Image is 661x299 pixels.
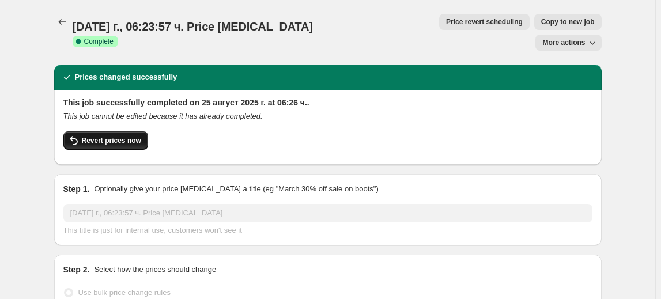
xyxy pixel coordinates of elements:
[78,288,171,297] span: Use bulk price change rules
[541,17,595,27] span: Copy to new job
[535,35,601,51] button: More actions
[94,183,378,195] p: Optionally give your price [MEDICAL_DATA] a title (eg "March 30% off sale on boots")
[94,264,216,275] p: Select how the prices should change
[63,131,148,150] button: Revert prices now
[54,14,70,30] button: Price change jobs
[63,226,242,234] span: This title is just for internal use, customers won't see it
[439,14,530,30] button: Price revert scheduling
[63,183,90,195] h2: Step 1.
[63,264,90,275] h2: Step 2.
[82,136,141,145] span: Revert prices now
[63,204,592,222] input: 30% off holiday sale
[63,97,592,108] h2: This job successfully completed on 25 август 2025 г. at 06:26 ч..
[73,20,313,33] span: [DATE] г., 06:23:57 ч. Price [MEDICAL_DATA]
[446,17,523,27] span: Price revert scheduling
[534,14,602,30] button: Copy to new job
[63,112,263,120] i: This job cannot be edited because it has already completed.
[84,37,114,46] span: Complete
[75,71,177,83] h2: Prices changed successfully
[542,38,585,47] span: More actions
